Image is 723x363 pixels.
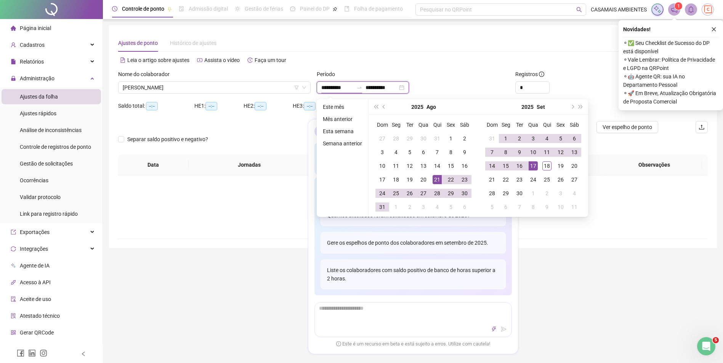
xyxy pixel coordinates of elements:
td: 2025-08-31 [485,132,499,145]
td: 2025-09-07 [485,145,499,159]
span: bell [688,6,694,13]
span: search [576,7,582,13]
button: send [499,325,508,334]
span: clock-circle [112,6,117,11]
div: 11 [391,161,401,170]
td: 2025-08-26 [403,186,417,200]
td: 2025-08-27 [417,186,430,200]
span: sun [235,6,240,11]
div: 12 [556,148,565,157]
span: sync [11,246,16,252]
span: info-circle [539,72,544,77]
th: Sáb [567,118,581,132]
td: 2025-09-03 [526,132,540,145]
span: Relatórios [20,59,44,65]
th: Ter [513,118,526,132]
div: 6 [460,202,469,212]
td: 2025-07-29 [403,132,417,145]
div: 22 [501,175,510,184]
td: 2025-09-02 [403,200,417,214]
li: Este mês [320,102,365,111]
td: 2025-08-04 [389,145,403,159]
div: 29 [446,189,455,198]
td: 2025-10-10 [554,200,567,214]
td: 2025-08-31 [375,200,389,214]
td: 2025-08-08 [444,145,458,159]
div: 2 [515,134,524,143]
td: 2025-10-03 [554,186,567,200]
span: qrcode [11,330,16,335]
span: 1 [677,3,680,9]
td: 2025-08-11 [389,159,403,173]
td: 2025-08-20 [417,173,430,186]
button: super-next-year [577,99,585,115]
td: 2025-08-01 [444,132,458,145]
span: ROSANA GONÇALVES DE SOUSA [123,82,306,93]
span: Observações [612,161,696,169]
span: lock [11,76,16,81]
td: 2025-08-28 [430,186,444,200]
span: Ver espelho de ponto [603,123,652,131]
td: 2025-09-05 [554,132,567,145]
div: Agente QR [314,126,355,137]
th: Data [118,154,189,175]
span: export [11,229,16,235]
div: 19 [405,175,414,184]
td: 2025-09-04 [430,200,444,214]
span: Administração [20,75,55,81]
td: 2025-09-20 [567,159,581,173]
span: Ocorrências [20,177,48,183]
div: 16 [515,161,524,170]
span: 5 [713,337,719,343]
span: facebook [17,349,24,357]
th: Dom [375,118,389,132]
td: 2025-09-06 [458,200,471,214]
span: pushpin [333,7,337,11]
div: 8 [446,148,455,157]
span: instagram [40,349,47,357]
div: 14 [487,161,497,170]
span: Validar protocolo [20,194,61,200]
div: 26 [405,189,414,198]
span: --:-- [146,102,158,110]
span: Aceite de uso [20,296,51,302]
div: 1 [501,134,510,143]
span: Atestado técnico [20,313,60,319]
div: 10 [378,161,387,170]
td: 2025-10-02 [540,186,554,200]
span: Este é um recurso em beta e está sujeito a erros. Utilize com cautela! [336,340,490,348]
th: Ter [403,118,417,132]
td: 2025-09-10 [526,145,540,159]
td: 2025-07-30 [417,132,430,145]
td: 2025-09-13 [567,145,581,159]
td: 2025-08-12 [403,159,417,173]
span: Registros [515,70,544,78]
th: Qua [526,118,540,132]
td: 2025-09-01 [389,200,403,214]
div: 1 [391,202,401,212]
td: 2025-09-18 [540,159,554,173]
span: Folha de pagamento [354,6,403,12]
div: 30 [460,189,469,198]
th: Qua [417,118,430,132]
td: 2025-09-27 [567,173,581,186]
div: 3 [419,202,428,212]
div: 6 [570,134,579,143]
div: 11 [570,202,579,212]
td: 2025-07-27 [375,132,389,145]
td: 2025-08-22 [444,173,458,186]
div: 18 [391,175,401,184]
td: 2025-07-31 [430,132,444,145]
button: month panel [537,99,545,115]
div: 31 [433,134,442,143]
span: file-done [179,6,184,11]
span: Integrações [20,246,48,252]
td: 2025-08-13 [417,159,430,173]
span: pushpin [167,7,172,11]
td: 2025-09-08 [499,145,513,159]
div: 10 [529,148,538,157]
div: 25 [542,175,551,184]
iframe: Intercom live chat [697,337,715,355]
td: 2025-09-23 [513,173,526,186]
button: super-prev-year [372,99,380,115]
